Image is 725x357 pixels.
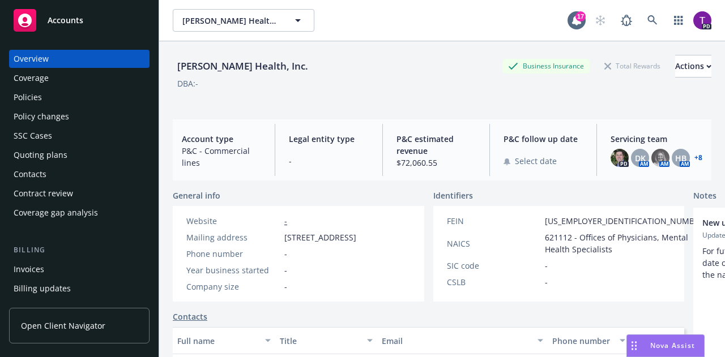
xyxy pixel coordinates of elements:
button: Email [377,327,548,354]
span: $72,060.55 [396,157,476,169]
div: CSLB [447,276,540,288]
a: Coverage gap analysis [9,204,150,222]
div: Quoting plans [14,146,67,164]
div: FEIN [447,215,540,227]
span: - [284,281,287,293]
div: Drag to move [627,335,641,356]
button: Title [275,327,378,354]
div: DBA: - [177,78,198,89]
a: Policies [9,88,150,106]
button: Phone number [548,327,629,354]
img: photo [651,149,669,167]
div: Phone number [186,248,280,260]
a: SSC Cases [9,127,150,145]
a: Switch app [667,9,690,32]
a: - [284,216,287,226]
div: Year business started [186,264,280,276]
div: Company size [186,281,280,293]
button: Nova Assist [626,334,705,357]
a: Overview [9,50,150,68]
div: Email [382,335,531,347]
span: - [545,260,548,272]
a: Search [641,9,664,32]
span: Notes [693,190,717,203]
a: +8 [694,154,702,161]
span: P&C follow up date [504,133,583,145]
a: Coverage [9,69,150,87]
div: Policy changes [14,107,69,126]
div: Coverage [14,69,49,87]
div: Policies [14,88,42,106]
a: Quoting plans [9,146,150,164]
a: Contract review [9,184,150,203]
div: SIC code [447,260,540,272]
span: 621112 - Offices of Physicians, Mental Health Specialists [545,231,707,255]
a: Start snowing [589,9,612,32]
span: Account type [182,133,261,145]
a: Billing updates [9,279,150,298]
span: Identifiers [433,190,473,201]
span: Open Client Navigator [21,320,105,332]
div: Billing [9,244,150,256]
a: Contacts [9,165,150,183]
span: [PERSON_NAME] Health, Inc. [182,15,280,27]
div: [PERSON_NAME] Health, Inc. [173,59,313,74]
div: Business Insurance [502,59,590,73]
span: Accounts [48,16,83,25]
div: Website [186,215,280,227]
span: DK [635,152,646,164]
span: - [284,248,287,260]
span: P&C estimated revenue [396,133,476,157]
span: - [284,264,287,276]
div: Contract review [14,184,73,203]
div: NAICS [447,238,540,250]
a: Contacts [173,311,207,322]
span: [US_EMPLOYER_IDENTIFICATION_NUMBER] [545,215,707,227]
span: Nova Assist [650,341,695,350]
span: General info [173,190,220,201]
div: Actions [675,55,711,77]
span: Select date [515,155,557,167]
div: Billing updates [14,279,71,298]
span: - [545,276,548,288]
img: photo [693,11,711,29]
button: Key contact [630,327,684,354]
div: Phone number [552,335,612,347]
div: Invoices [14,260,44,278]
a: Report a Bug [615,9,638,32]
span: P&C - Commercial lines [182,145,261,169]
div: Contacts [14,165,46,183]
a: Accounts [9,5,150,36]
button: Full name [173,327,275,354]
div: SSC Cases [14,127,52,145]
div: Overview [14,50,49,68]
div: Mailing address [186,231,280,243]
a: Invoices [9,260,150,278]
div: Coverage gap analysis [14,204,98,222]
div: Total Rewards [599,59,666,73]
img: photo [611,149,629,167]
span: - [289,155,368,167]
span: [STREET_ADDRESS] [284,231,356,243]
a: Policy changes [9,107,150,126]
span: HB [675,152,686,164]
div: Full name [177,335,258,347]
button: [PERSON_NAME] Health, Inc. [173,9,314,32]
div: Title [280,335,361,347]
span: Servicing team [611,133,702,145]
button: Actions [675,55,711,78]
div: 17 [575,11,586,21]
span: Legal entity type [289,133,368,145]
